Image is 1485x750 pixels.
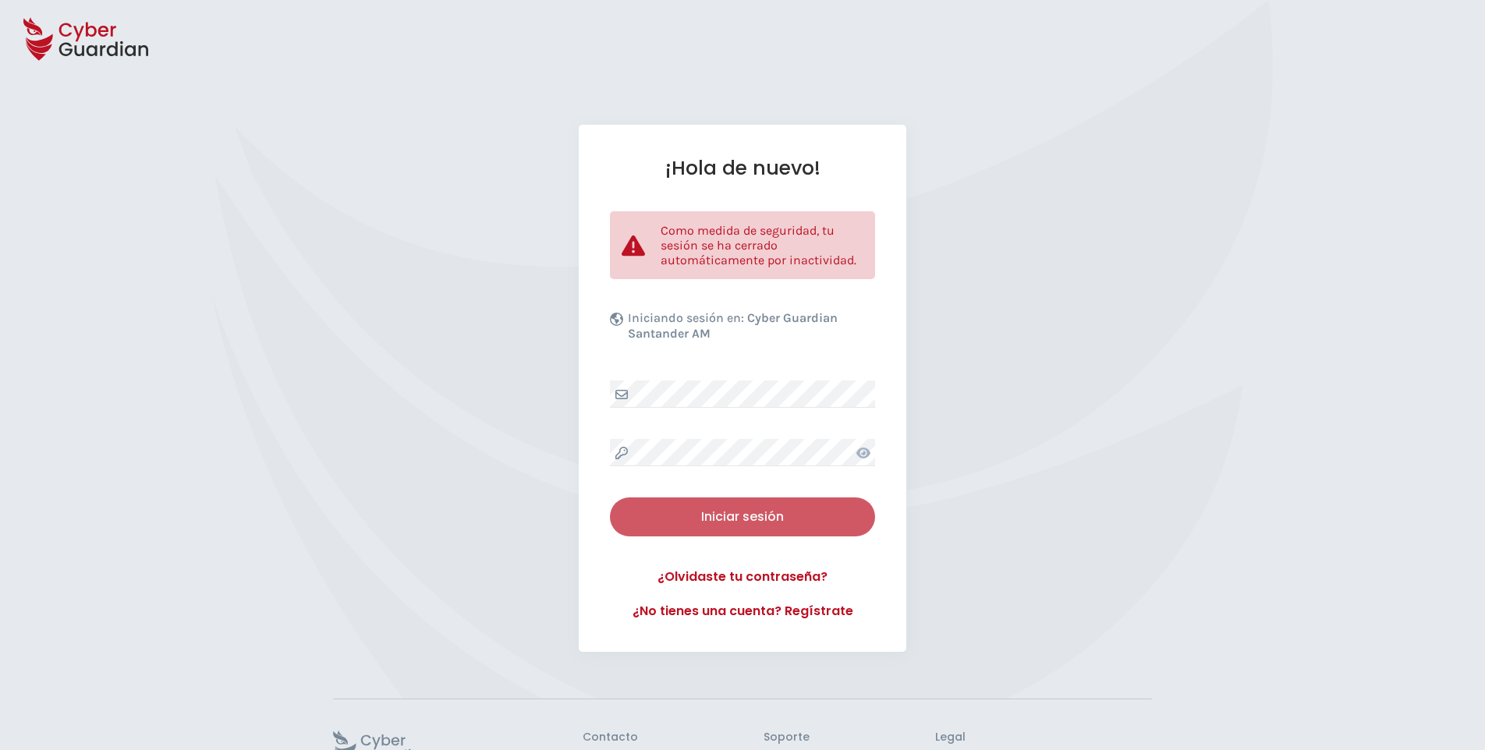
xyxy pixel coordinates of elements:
a: ¿Olvidaste tu contraseña? [610,568,875,586]
a: ¿No tienes una cuenta? Regístrate [610,602,875,621]
h1: ¡Hola de nuevo! [610,156,875,180]
h3: Soporte [764,731,810,745]
p: Como medida de seguridad, tu sesión se ha cerrado automáticamente por inactividad. [661,223,863,267]
div: Iniciar sesión [622,508,863,526]
b: Cyber Guardian Santander AM [628,310,838,341]
h3: Legal [935,731,1152,745]
button: Iniciar sesión [610,497,875,536]
h3: Contacto [583,731,638,745]
p: Iniciando sesión en: [628,310,871,349]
